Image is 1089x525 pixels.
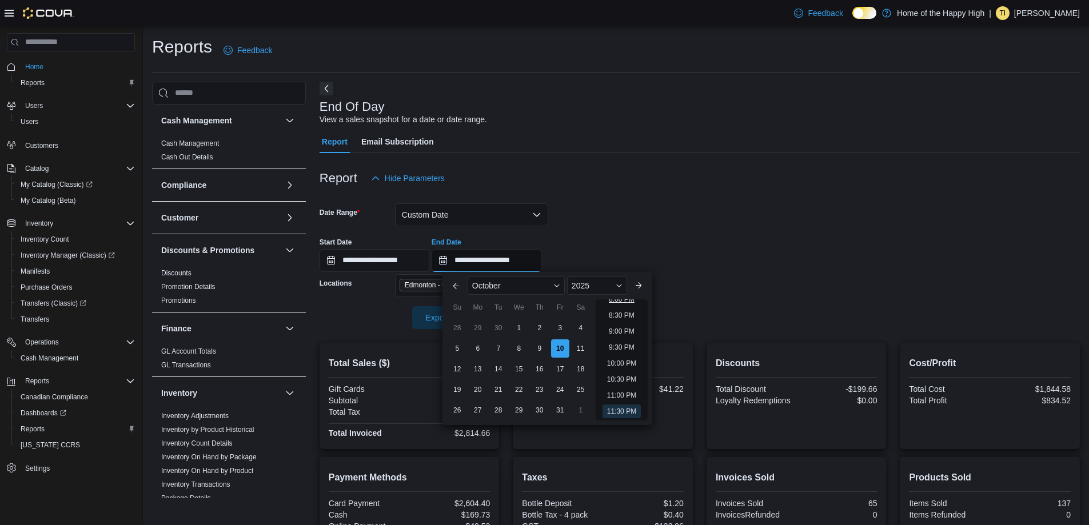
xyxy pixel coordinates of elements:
[161,269,192,277] a: Discounts
[329,499,407,508] div: Card Payment
[161,212,281,223] button: Customer
[21,408,66,418] span: Dashboards
[21,59,135,74] span: Home
[716,356,877,370] h2: Discounts
[909,356,1071,370] h2: Cost/Profit
[11,295,139,311] a: Transfers (Classic)
[419,306,469,329] span: Export
[320,82,333,95] button: Next
[21,162,135,175] span: Catalog
[469,319,487,337] div: day-29
[489,339,508,358] div: day-7
[510,401,528,419] div: day-29
[320,208,360,217] label: Date Range
[605,499,684,508] div: $1.20
[489,380,508,399] div: day-21
[530,319,549,337] div: day-2
[25,219,53,228] span: Inventory
[510,339,528,358] div: day-8
[716,396,794,405] div: Loyalty Redemptions
[992,510,1071,519] div: 0
[25,464,50,473] span: Settings
[161,283,216,291] a: Promotion Details
[16,280,135,294] span: Purchase Orders
[21,138,135,152] span: Customers
[551,339,569,358] div: day-10
[551,401,569,419] div: day-31
[489,401,508,419] div: day-28
[716,384,794,394] div: Total Discount
[21,335,63,349] button: Operations
[16,249,135,262] span: Inventory Manager (Classic)
[11,437,139,453] button: [US_STATE] CCRS
[448,298,466,316] div: Su
[161,296,196,305] span: Promotions
[572,401,590,419] div: day-1
[16,351,83,365] a: Cash Management
[11,279,139,295] button: Purchase Orders
[16,249,119,262] a: Inventory Manager (Classic)
[21,60,48,74] a: Home
[412,396,490,405] div: $2,679.10
[522,471,684,484] h2: Taxes
[16,178,97,191] a: My Catalog (Classic)
[161,360,211,370] span: GL Transactions
[11,231,139,247] button: Inventory Count
[21,374,54,388] button: Reports
[161,425,254,434] span: Inventory by Product Historical
[329,384,407,394] div: Gift Cards
[469,380,487,399] div: day-20
[909,396,987,405] div: Total Profit
[152,35,212,58] h1: Reports
[283,178,297,192] button: Compliance
[16,194,135,207] span: My Catalog (Beta)
[799,396,877,405] div: $0.00
[11,177,139,193] a: My Catalog (Classic)
[395,203,548,226] button: Custom Date
[11,350,139,366] button: Cash Management
[161,452,257,462] span: Inventory On Hand by Package
[572,319,590,337] div: day-4
[808,7,843,19] span: Feedback
[448,380,466,399] div: day-19
[11,114,139,130] button: Users
[2,334,139,350] button: Operations
[219,39,277,62] a: Feedback
[25,141,58,150] span: Customers
[161,139,219,147] a: Cash Management
[161,466,253,475] span: Inventory On Hand by Product
[329,471,490,484] h2: Payment Methods
[161,411,229,420] span: Inventory Adjustments
[161,323,192,334] h3: Finance
[21,217,58,230] button: Inventory
[329,396,407,405] div: Subtotal
[11,421,139,437] button: Reports
[789,2,847,25] a: Feedback
[25,101,43,110] span: Users
[489,319,508,337] div: day-30
[21,424,45,434] span: Reports
[716,510,794,519] div: InvoicesRefunded
[16,312,54,326] a: Transfers
[161,282,216,291] span: Promotion Details
[596,299,648,420] ul: Time
[21,99,135,113] span: Users
[604,340,639,354] li: 9:30 PM
[799,510,877,519] div: 0
[161,439,233,447] a: Inventory Count Details
[572,339,590,358] div: day-11
[161,153,213,162] span: Cash Out Details
[161,387,281,399] button: Inventory
[161,494,211,503] span: Package Details
[161,347,216,356] span: GL Account Totals
[16,115,43,129] a: Users
[161,179,281,191] button: Compliance
[432,238,461,247] label: End Date
[551,360,569,378] div: day-17
[412,499,490,508] div: $2,604.40
[2,58,139,75] button: Home
[21,299,86,308] span: Transfers (Classic)
[21,162,53,175] button: Catalog
[16,438,135,452] span: Washington CCRS
[16,296,91,310] a: Transfers (Classic)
